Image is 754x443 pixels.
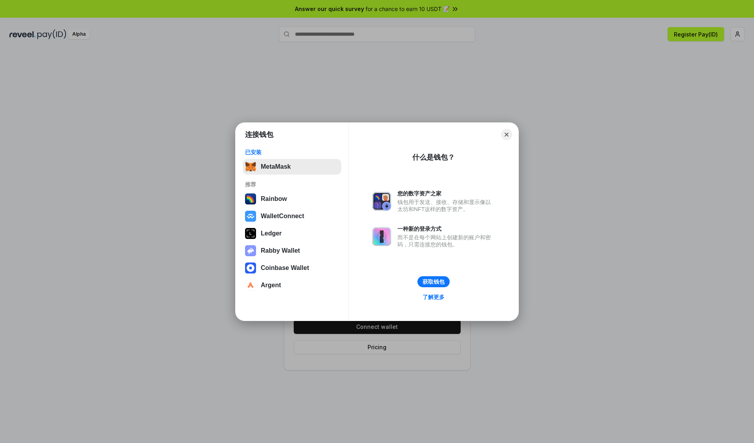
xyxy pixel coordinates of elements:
[245,245,256,256] img: svg+xml,%3Csvg%20xmlns%3D%22http%3A%2F%2Fwww.w3.org%2F2000%2Fsvg%22%20fill%3D%22none%22%20viewBox...
[501,129,512,140] button: Close
[397,199,495,213] div: 钱包用于发送、接收、存储和显示像以太坊和NFT这样的数字资产。
[245,228,256,239] img: svg+xml,%3Csvg%20xmlns%3D%22http%3A%2F%2Fwww.w3.org%2F2000%2Fsvg%22%20width%3D%2228%22%20height%3...
[372,192,391,211] img: svg+xml,%3Csvg%20xmlns%3D%22http%3A%2F%2Fwww.w3.org%2F2000%2Fsvg%22%20fill%3D%22none%22%20viewBox...
[423,294,445,301] div: 了解更多
[261,247,300,254] div: Rabby Wallet
[245,280,256,291] img: svg+xml,%3Csvg%20width%3D%2228%22%20height%3D%2228%22%20viewBox%3D%220%200%2028%2028%22%20fill%3D...
[397,225,495,232] div: 一种新的登录方式
[245,149,339,156] div: 已安装
[243,260,341,276] button: Coinbase Wallet
[418,292,449,302] a: 了解更多
[243,159,341,175] button: MetaMask
[261,163,291,170] div: MetaMask
[245,211,256,222] img: svg+xml,%3Csvg%20width%3D%2228%22%20height%3D%2228%22%20viewBox%3D%220%200%2028%2028%22%20fill%3D...
[243,191,341,207] button: Rainbow
[261,282,281,289] div: Argent
[245,263,256,273] img: svg+xml,%3Csvg%20width%3D%2228%22%20height%3D%2228%22%20viewBox%3D%220%200%2028%2028%22%20fill%3D...
[243,226,341,241] button: Ledger
[245,193,256,204] img: svg+xml,%3Csvg%20width%3D%22120%22%20height%3D%22120%22%20viewBox%3D%220%200%20120%20120%22%20fil...
[397,234,495,248] div: 而不是在每个网站上创建新的账户和密码，只需连接您的钱包。
[243,208,341,224] button: WalletConnect
[245,181,339,188] div: 推荐
[261,230,282,237] div: Ledger
[412,153,455,162] div: 什么是钱包？
[397,190,495,197] div: 您的数字资产之家
[243,243,341,259] button: Rabby Wallet
[423,278,445,285] div: 获取钱包
[417,276,450,287] button: 获取钱包
[261,195,287,202] div: Rainbow
[261,213,304,220] div: WalletConnect
[243,277,341,293] button: Argent
[245,161,256,172] img: svg+xml,%3Csvg%20fill%3D%22none%22%20height%3D%2233%22%20viewBox%3D%220%200%2035%2033%22%20width%...
[245,130,273,139] h1: 连接钱包
[372,227,391,246] img: svg+xml,%3Csvg%20xmlns%3D%22http%3A%2F%2Fwww.w3.org%2F2000%2Fsvg%22%20fill%3D%22none%22%20viewBox...
[261,264,309,272] div: Coinbase Wallet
